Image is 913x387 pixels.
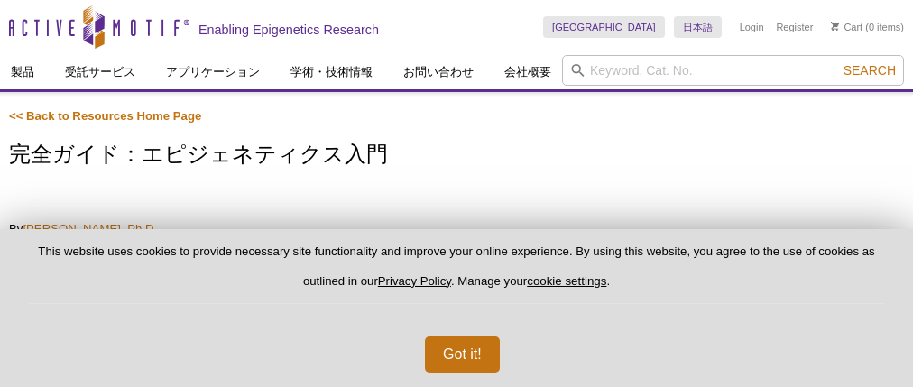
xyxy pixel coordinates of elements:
[280,55,383,89] a: 学術・技術情報
[831,16,904,38] li: (0 items)
[674,16,722,38] a: 日本語
[776,21,813,33] a: Register
[562,55,904,86] input: Keyword, Cat. No.
[9,109,201,123] a: << Back to Resources Home Page
[23,222,157,235] a: [PERSON_NAME], Ph.D.
[9,221,904,237] p: By
[838,62,901,78] button: Search
[740,21,764,33] a: Login
[844,63,896,78] span: Search
[9,143,904,169] h1: 完全ガイド：エピジェネティクス入門
[29,244,884,304] p: This website uses cookies to provide necessary site functionality and improve your online experie...
[831,21,862,33] a: Cart
[543,16,665,38] a: [GEOGRAPHIC_DATA]
[198,22,379,38] h2: Enabling Epigenetics Research
[392,55,484,89] a: お問い合わせ
[378,274,451,288] a: Privacy Policy
[831,22,839,31] img: Your Cart
[54,55,146,89] a: 受託サービス
[155,55,271,89] a: アプリケーション
[493,55,562,89] a: 会社概要
[425,336,500,373] button: Got it!
[527,274,606,288] button: cookie settings
[769,16,771,38] li: |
